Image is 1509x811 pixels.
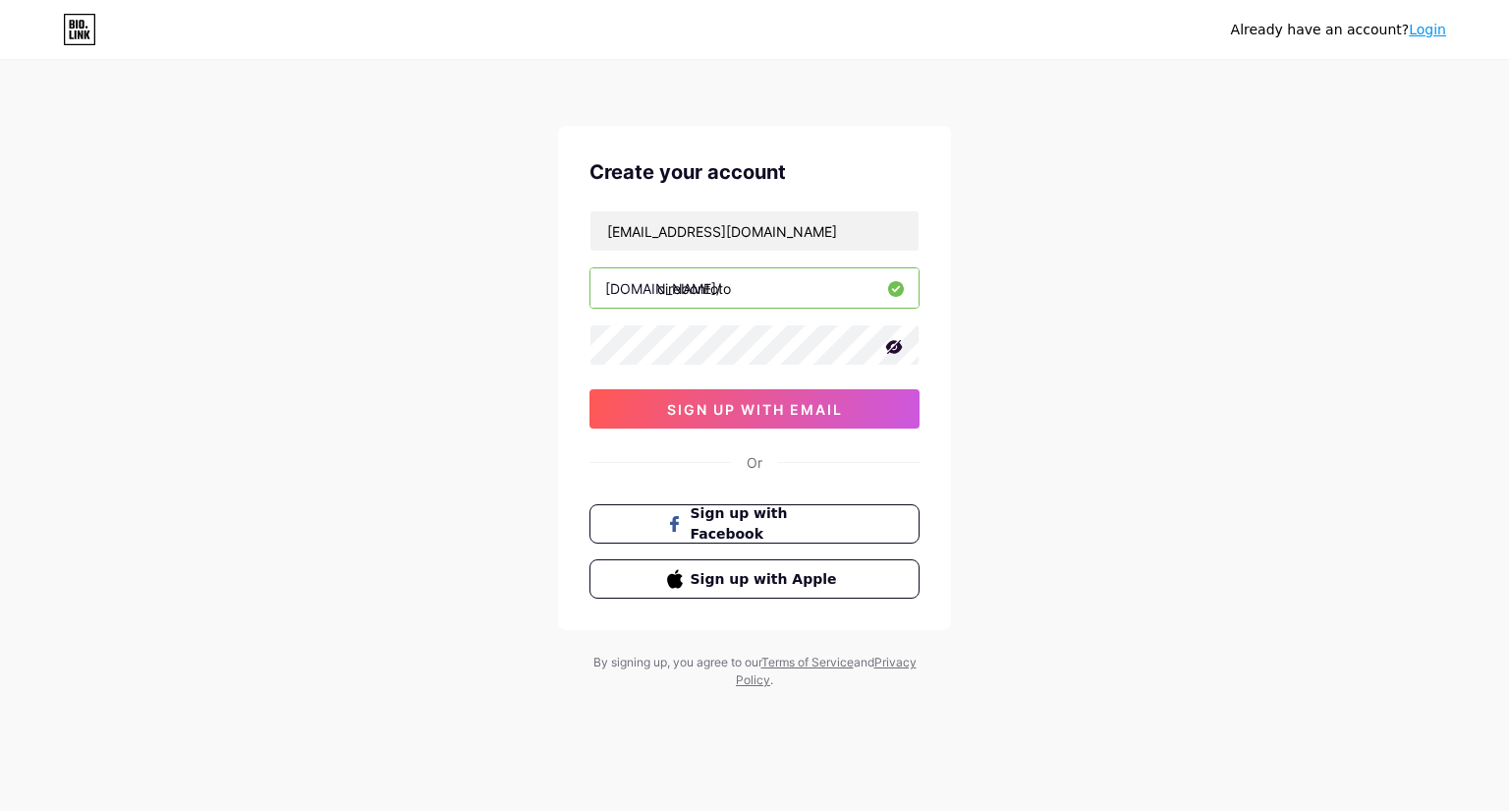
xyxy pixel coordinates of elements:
[589,157,920,187] div: Create your account
[667,401,843,418] span: sign up with email
[589,389,920,429] button: sign up with email
[589,559,920,599] button: Sign up with Apple
[589,504,920,544] button: Sign up with Facebook
[747,452,762,473] div: Or
[605,278,721,299] div: [DOMAIN_NAME]/
[587,654,922,689] div: By signing up, you agree to our and .
[590,268,919,308] input: username
[691,569,843,590] span: Sign up with Apple
[590,211,919,251] input: Email
[761,655,854,669] a: Terms of Service
[1231,20,1446,40] div: Already have an account?
[691,503,843,545] span: Sign up with Facebook
[1409,22,1446,37] a: Login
